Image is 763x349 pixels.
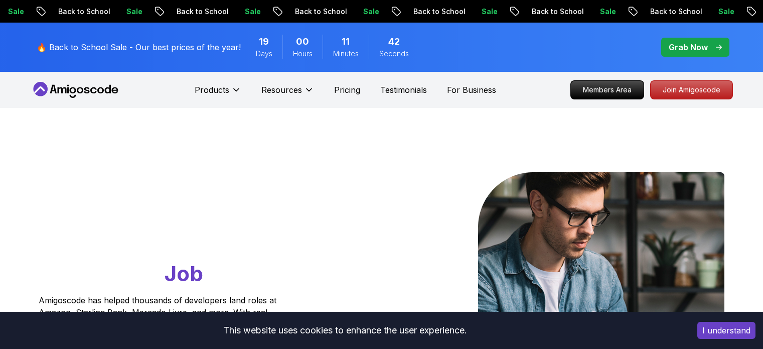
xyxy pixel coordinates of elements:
[405,7,473,17] p: Back to School
[165,261,203,286] span: Job
[261,84,302,96] p: Resources
[473,7,505,17] p: Sale
[296,35,309,49] span: 0 Hours
[642,7,710,17] p: Back to School
[591,7,624,17] p: Sale
[256,49,272,59] span: Days
[293,49,313,59] span: Hours
[697,322,755,339] button: Accept cookies
[195,84,241,104] button: Products
[168,7,236,17] p: Back to School
[523,7,591,17] p: Back to School
[39,172,315,288] h1: Go From Learning to Hired: Master Java, Spring Boot & Cloud Skills That Get You the
[571,81,644,99] p: Members Area
[650,80,733,99] a: Join Amigoscode
[8,319,682,341] div: This website uses cookies to enhance the user experience.
[39,294,279,342] p: Amigoscode has helped thousands of developers land roles at Amazon, Starling Bank, Mercado Livre,...
[447,84,496,96] a: For Business
[334,84,360,96] a: Pricing
[259,35,269,49] span: 19 Days
[355,7,387,17] p: Sale
[669,41,708,53] p: Grab Now
[651,81,732,99] p: Join Amigoscode
[118,7,150,17] p: Sale
[195,84,229,96] p: Products
[570,80,644,99] a: Members Area
[342,35,350,49] span: 11 Minutes
[380,84,427,96] a: Testimonials
[37,41,241,53] p: 🔥 Back to School Sale - Our best prices of the year!
[379,49,409,59] span: Seconds
[710,7,742,17] p: Sale
[50,7,118,17] p: Back to School
[261,84,314,104] button: Resources
[333,49,359,59] span: Minutes
[286,7,355,17] p: Back to School
[236,7,268,17] p: Sale
[388,35,400,49] span: 42 Seconds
